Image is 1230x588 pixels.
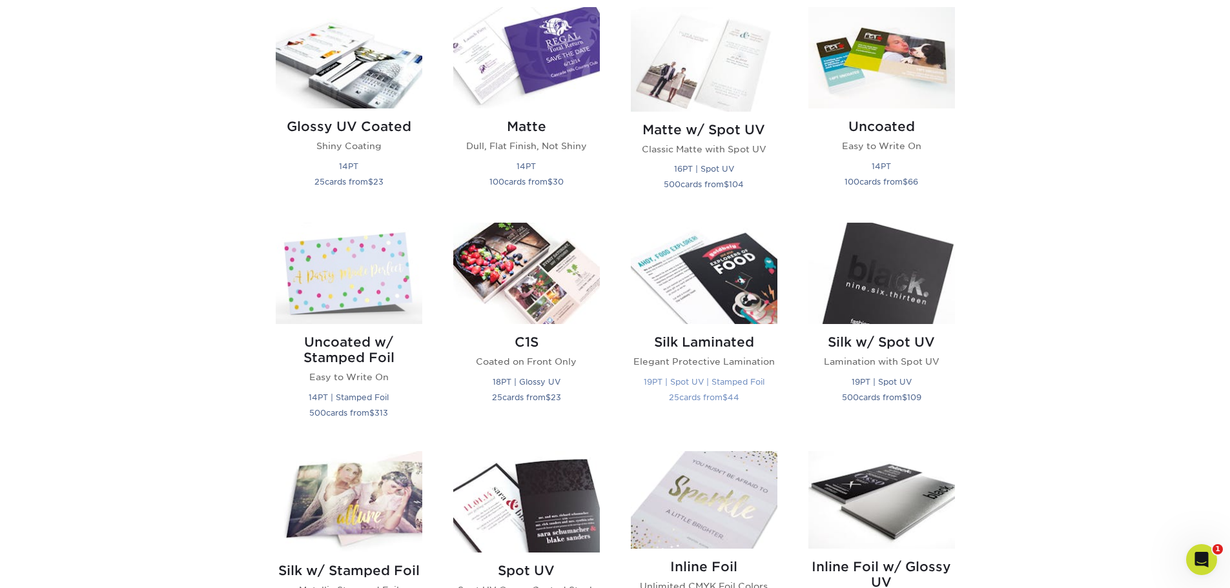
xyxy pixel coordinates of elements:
img: Matte Postcards [453,7,600,108]
img: C1S Postcards [453,223,600,324]
p: Dull, Flat Finish, Not Shiny [453,139,600,152]
span: 23 [373,177,384,187]
small: 14PT [517,161,536,171]
span: 66 [908,177,918,187]
span: $ [723,392,728,402]
p: Classic Matte with Spot UV [631,143,777,156]
img: Uncoated w/ Stamped Foil Postcards [276,223,422,324]
h2: Uncoated [808,119,955,134]
small: 14PT [339,161,358,171]
a: Matte Postcards Matte Dull, Flat Finish, Not Shiny 14PT 100cards from$30 [453,7,600,207]
small: 18PT | Glossy UV [493,377,560,387]
span: 25 [314,177,325,187]
small: 19PT | Spot UV [852,377,912,387]
span: 500 [664,179,681,189]
h2: Silk w/ Stamped Foil [276,563,422,578]
h2: Spot UV [453,563,600,578]
span: $ [369,408,374,418]
a: Silk w/ Spot UV Postcards Silk w/ Spot UV Lamination with Spot UV 19PT | Spot UV 500cards from$109 [808,223,955,435]
a: Uncoated w/ Stamped Foil Postcards Uncoated w/ Stamped Foil Easy to Write On 14PT | Stamped Foil ... [276,223,422,435]
img: Matte w/ Spot UV Postcards [631,7,777,112]
span: 100 [489,177,504,187]
h2: Glossy UV Coated [276,119,422,134]
a: Silk Laminated Postcards Silk Laminated Elegant Protective Lamination 19PT | Spot UV | Stamped Fo... [631,223,777,435]
a: Glossy UV Coated Postcards Glossy UV Coated Shiny Coating 14PT 25cards from$23 [276,7,422,207]
small: cards from [845,177,918,187]
span: 100 [845,177,859,187]
img: Glossy UV Coated Postcards [276,7,422,108]
span: 104 [729,179,744,189]
span: 25 [669,392,679,402]
p: Elegant Protective Lamination [631,355,777,368]
span: 313 [374,408,388,418]
h2: Inline Foil [631,559,777,574]
h2: Silk Laminated [631,334,777,350]
span: 109 [907,392,921,402]
small: cards from [489,177,564,187]
small: cards from [842,392,921,402]
span: $ [548,177,553,187]
span: 1 [1213,544,1223,554]
span: 500 [842,392,859,402]
h2: Uncoated w/ Stamped Foil [276,334,422,365]
p: Easy to Write On [276,370,422,383]
p: Shiny Coating [276,139,422,152]
small: cards from [309,408,388,418]
small: 14PT | Stamped Foil [309,392,389,402]
iframe: Intercom live chat [1186,544,1217,575]
small: cards from [492,392,561,402]
a: Uncoated Postcards Uncoated Easy to Write On 14PT 100cards from$66 [808,7,955,207]
iframe: Google Customer Reviews [3,549,110,583]
h2: C1S [453,334,600,350]
a: Matte w/ Spot UV Postcards Matte w/ Spot UV Classic Matte with Spot UV 16PT | Spot UV 500cards fr... [631,7,777,207]
span: 25 [492,392,502,402]
h2: Matte [453,119,600,134]
img: Silk w/ Spot UV Postcards [808,223,955,324]
span: 30 [553,177,564,187]
span: $ [368,177,373,187]
a: C1S Postcards C1S Coated on Front Only 18PT | Glossy UV 25cards from$23 [453,223,600,435]
span: $ [724,179,729,189]
img: Silk w/ Stamped Foil Postcards [276,451,422,553]
span: $ [903,177,908,187]
small: cards from [669,392,739,402]
small: cards from [664,179,744,189]
small: 19PT | Spot UV | Stamped Foil [644,377,764,387]
p: Coated on Front Only [453,355,600,368]
small: cards from [314,177,384,187]
span: $ [902,392,907,402]
img: Silk Laminated Postcards [631,223,777,324]
span: 500 [309,408,326,418]
span: 23 [551,392,561,402]
img: Inline Foil Postcards [631,451,777,549]
h2: Matte w/ Spot UV [631,122,777,137]
img: Uncoated Postcards [808,7,955,108]
small: 14PT [872,161,891,171]
img: Inline Foil w/ Glossy UV Postcards [808,451,955,549]
small: 16PT | Spot UV [674,164,734,174]
p: Lamination with Spot UV [808,355,955,368]
img: Spot UV Postcards [453,451,600,553]
p: Easy to Write On [808,139,955,152]
span: $ [546,392,551,402]
h2: Silk w/ Spot UV [808,334,955,350]
span: 44 [728,392,739,402]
